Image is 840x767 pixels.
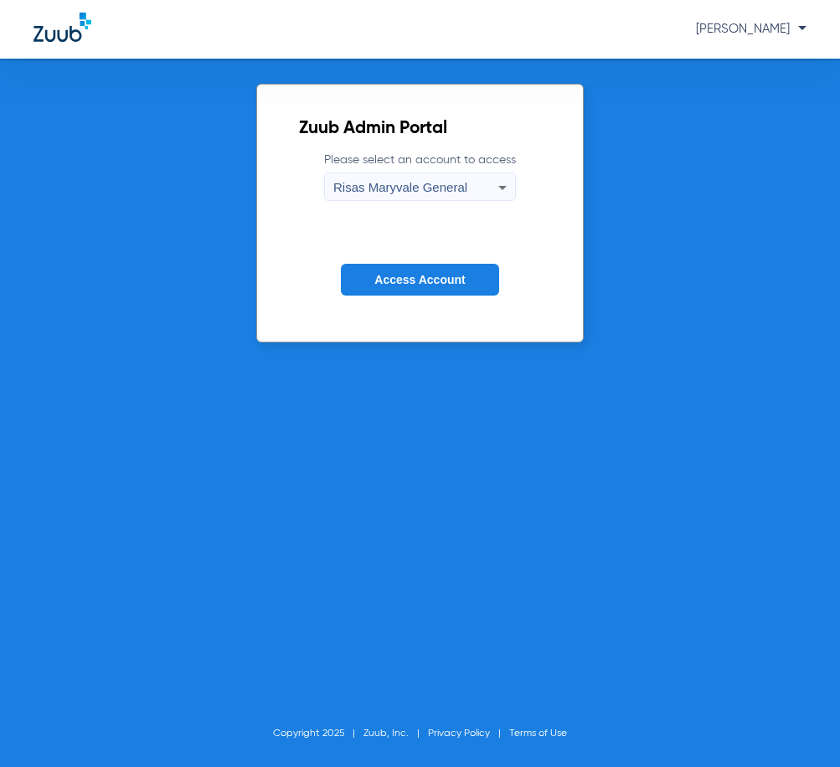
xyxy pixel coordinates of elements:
[299,121,541,137] h2: Zuub Admin Portal
[696,23,807,35] span: [PERSON_NAME]
[333,180,467,194] span: Risas Maryvale General
[374,273,465,286] span: Access Account
[33,13,91,42] img: Zuub Logo
[273,725,363,742] li: Copyright 2025
[363,725,428,742] li: Zuub, Inc.
[509,728,567,739] a: Terms of Use
[324,152,516,201] label: Please select an account to access
[428,728,490,739] a: Privacy Policy
[341,264,498,296] button: Access Account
